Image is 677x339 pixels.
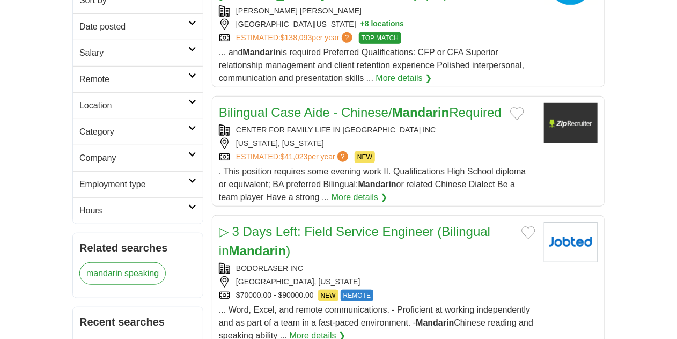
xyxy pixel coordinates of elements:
strong: Mandarin [416,318,454,327]
h2: Category [79,126,188,138]
span: REMOTE [341,290,373,301]
span: TOP MATCH [359,32,401,44]
h2: Company [79,152,188,165]
h2: Hours [79,204,188,217]
a: Bilingual Case Aide - Chinese/MandarinRequired [219,105,502,120]
a: mandarin speaking [79,262,166,285]
a: Salary [73,40,203,66]
strong: Mandarin [392,105,450,120]
span: + [360,19,365,30]
h2: Date posted [79,20,188,33]
div: [GEOGRAPHIC_DATA], [US_STATE] [219,276,535,288]
button: Add to favorite jobs [521,226,535,239]
span: $138,093 [281,33,312,42]
a: Date posted [73,13,203,40]
span: $41,023 [281,152,308,161]
a: ESTIMATED:$41,023per year? [236,151,350,163]
button: +8 locations [360,19,404,30]
div: [US_STATE], [US_STATE] [219,138,535,149]
img: Company logo [544,222,598,262]
span: ? [342,32,352,43]
h2: Related searches [79,240,196,256]
a: Hours [73,197,203,224]
strong: Mandarin [242,48,281,57]
a: Category [73,119,203,145]
a: Location [73,92,203,119]
strong: Mandarin [229,244,286,258]
a: ESTIMATED:$138,093per year? [236,32,355,44]
a: Remote [73,66,203,92]
span: . This position requires some evening work II. Qualifications High School diploma or equivalent; ... [219,167,526,202]
h2: Recent searches [79,314,196,330]
a: ▷ 3 Days Left: Field Service Engineer (Bilingual inMandarin) [219,224,490,258]
a: Employment type [73,171,203,197]
h2: Salary [79,47,188,60]
span: NEW [355,151,375,163]
div: CENTER FOR FAMILY LIFE IN [GEOGRAPHIC_DATA] INC [219,124,535,136]
h2: Employment type [79,178,188,191]
div: BODORLASER INC [219,263,535,274]
span: ? [337,151,348,162]
a: More details ❯ [376,72,432,85]
strong: Mandarin [358,180,396,189]
h2: Remote [79,73,188,86]
div: [GEOGRAPHIC_DATA][US_STATE] [219,19,535,30]
a: [PERSON_NAME] [PERSON_NAME] [236,6,362,15]
h2: Location [79,99,188,112]
span: ... and is required Preferred Qualifications: CFP or CFA Superior relationship management and cli... [219,48,524,83]
div: $70000.00 - $90000.00 [219,290,535,301]
img: Company logo [544,103,598,143]
button: Add to favorite jobs [510,107,524,120]
a: Company [73,145,203,171]
a: More details ❯ [332,191,388,204]
span: NEW [318,290,338,301]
